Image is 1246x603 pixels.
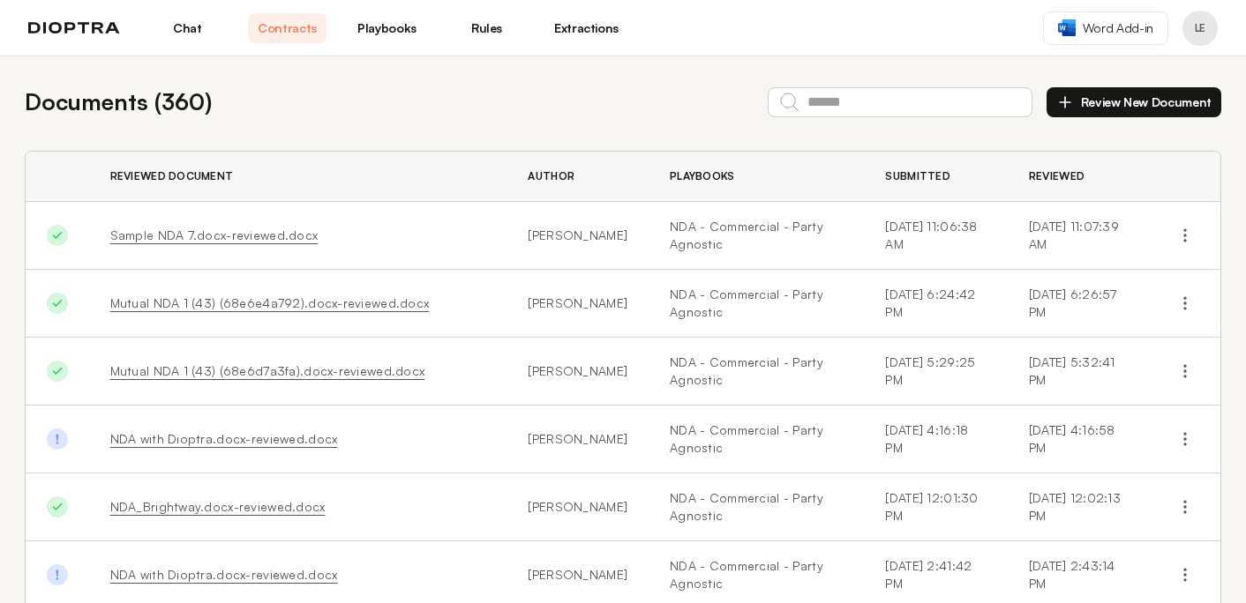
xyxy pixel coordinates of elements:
[28,22,120,34] img: logo
[547,13,626,43] a: Extractions
[864,473,1007,541] td: [DATE] 12:01:30 PM
[864,270,1007,338] td: [DATE] 6:24:42 PM
[25,85,212,119] h2: Documents ( 360 )
[89,152,507,202] th: Reviewed Document
[670,354,843,389] a: NDA - Commercial - Party Agnostic
[110,567,338,582] a: NDA with Dioptra.docx-reviewed.docx
[110,295,430,310] a: Mutual NDA 1 (43) (68e6e4a792).docx-reviewed.docx
[507,473,649,541] td: [PERSON_NAME]
[110,363,425,378] a: Mutual NDA 1 (43) (68e6d7a3fa).docx-reviewed.docx
[1008,406,1150,473] td: [DATE] 4:16:58 PM
[47,564,68,585] img: Done
[110,431,338,446] a: NDA with Dioptra.docx-reviewed.docx
[864,202,1007,270] td: [DATE] 11:06:38 AM
[864,152,1007,202] th: Submitted
[1008,152,1150,202] th: Reviewed
[1182,11,1218,46] button: Profile menu
[670,489,843,525] a: NDA - Commercial - Party Agnostic
[507,406,649,473] td: [PERSON_NAME]
[507,152,649,202] th: Author
[1008,473,1150,541] td: [DATE] 12:02:13 PM
[447,13,526,43] a: Rules
[649,152,864,202] th: Playbooks
[507,270,649,338] td: [PERSON_NAME]
[47,496,68,517] img: Done
[248,13,327,43] a: Contracts
[670,557,843,592] a: NDA - Commercial - Party Agnostic
[670,421,843,457] a: NDA - Commercial - Party Agnostic
[1008,202,1150,270] td: [DATE] 11:07:39 AM
[864,406,1007,473] td: [DATE] 4:16:18 PM
[1083,19,1153,37] span: Word Add-in
[1008,270,1150,338] td: [DATE] 6:26:57 PM
[110,227,319,242] a: Sample NDA 7.docx-reviewed.docx
[507,202,649,270] td: [PERSON_NAME]
[507,338,649,406] td: [PERSON_NAME]
[47,293,68,314] img: Done
[1047,87,1221,117] button: Review New Document
[670,286,843,321] a: NDA - Commercial - Party Agnostic
[110,499,326,514] a: NDA_Brightway.docx-reviewed.docx
[348,13,426,43] a: Playbooks
[1043,11,1168,45] a: Word Add-in
[47,428,68,450] img: Done
[148,13,227,43] a: Chat
[47,361,68,382] img: Done
[864,338,1007,406] td: [DATE] 5:29:25 PM
[1008,338,1150,406] td: [DATE] 5:32:41 PM
[47,225,68,246] img: Done
[670,218,843,253] a: NDA - Commercial - Party Agnostic
[1058,19,1076,36] img: word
